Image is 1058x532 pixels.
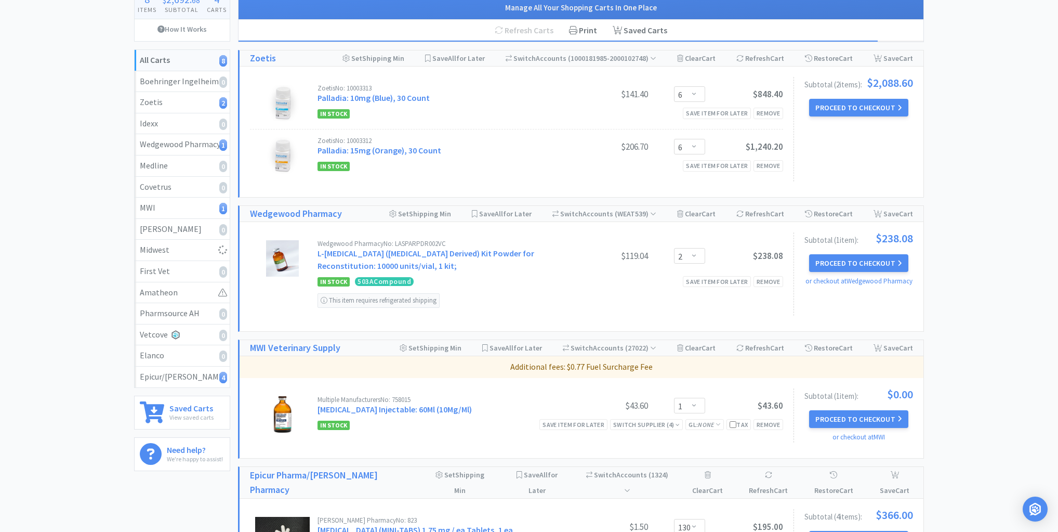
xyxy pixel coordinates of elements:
button: Proceed to Checkout [809,99,908,116]
span: Set [444,470,455,479]
i: 0 [219,224,227,236]
span: Set [408,343,419,353]
span: Cart [839,486,853,495]
img: 78140bd07c43472a8b95c4a9301fdb81_295741.jpeg [264,85,301,121]
h4: Items [135,5,160,15]
span: Switch [594,470,616,479]
div: Zoetis [140,96,224,109]
div: Vetcove [140,328,224,342]
i: 2 [219,97,227,109]
span: 503 A Compound [355,277,414,286]
div: Restore [805,206,853,222]
span: Save for Later [524,470,558,495]
a: Wedgewood Pharmacy [250,206,342,222]
div: Wedgewood Pharmacy No: LASPARPDR002VC [318,240,570,247]
h6: Need help? [167,443,223,454]
div: Save item for later [683,276,751,287]
button: Proceed to Checkout [809,410,908,428]
a: Palladia: 10mg (Blue), 30 Count [318,93,430,103]
a: Vetcove0 [135,325,230,346]
a: Boehringer Ingelheim0 [135,71,230,93]
span: All [539,470,548,479]
a: Saved CartsView saved carts [134,396,230,430]
span: $848.40 [753,88,783,100]
div: Zoetis No: 10003312 [318,137,570,144]
div: Refresh [736,50,784,66]
h1: Zoetis [250,51,276,66]
i: 8 [219,55,227,67]
span: Cart [702,54,716,63]
span: In Stock [318,421,350,430]
i: None [698,421,714,429]
div: Refresh [736,206,784,222]
a: Palladia: 15mg (Orange), 30 Count [318,145,441,155]
div: $206.70 [570,140,648,153]
span: Cart [839,54,853,63]
div: Switch Supplier ( 4 ) [613,420,680,430]
h1: MWI Veterinary Supply [250,341,340,356]
div: Save [874,206,913,222]
span: Cart [839,209,853,218]
div: Accounts [563,340,657,356]
div: Tax [730,420,748,430]
span: Save for Later [432,54,485,63]
i: 1 [219,139,227,151]
p: View saved carts [169,412,214,422]
span: Cart [702,209,716,218]
div: Accounts [552,206,657,222]
span: ( 1000181985-2000102748 ) [566,54,656,63]
i: 0 [219,76,227,88]
span: Save for Later [479,209,532,218]
button: Proceed to Checkout [809,254,908,272]
div: Shipping Min [342,50,404,66]
img: 0560f9699cf64166aff7e9097f01ecf4_295734.jpeg [264,137,301,174]
a: Zoetis2 [135,92,230,113]
div: Accounts [506,50,657,66]
div: Restore [811,467,855,498]
div: Save item for later [683,108,751,119]
img: 5bfb1bc75d004e1eb5bc01a4b3d57c32_420746.jpeg [266,240,299,277]
a: Medline0 [135,155,230,177]
div: $43.60 [570,399,648,412]
p: We're happy to assist! [167,454,223,464]
span: Set [398,209,409,218]
span: $0.00 [887,388,913,400]
div: Boehringer Ingelheim [140,75,224,88]
span: Cart [770,54,784,63]
div: First Vet [140,265,224,278]
h6: Saved Carts [169,401,214,412]
div: Subtotal ( 1 item ): [804,388,913,400]
a: Elanco0 [135,345,230,367]
a: Pharmsource AH0 [135,303,230,325]
div: Clear [677,50,716,66]
div: This item requires refrigerated shipping [318,293,440,308]
i: 1 [219,203,227,214]
a: Covetrus0 [135,177,230,198]
p: Additional fees: $0.77 Fuel Surcharge Fee [244,360,919,374]
a: All Carts8 [135,50,230,71]
strong: All Carts [140,55,170,65]
div: Shipping Min [400,340,461,356]
div: Covetrus [140,180,224,194]
span: In Stock [318,162,350,171]
div: [PERSON_NAME] Pharmacy No: 823 [318,517,570,524]
h4: Subtotal [160,5,203,15]
span: ( WEAT539 ) [613,209,656,218]
div: Amatheon [140,286,224,300]
a: Epicur Pharma/[PERSON_NAME] Pharmacy [250,468,411,498]
a: Epicur/[PERSON_NAME]4 [135,367,230,387]
span: Cart [899,343,913,353]
span: $366.00 [876,509,913,521]
a: Saved Carts [605,20,675,42]
div: Multiple Manufacturers No: 758015 [318,396,570,403]
div: Subtotal ( 1 item ): [804,232,913,244]
div: Pharmsource AH [140,307,224,320]
a: [PERSON_NAME]0 [135,219,230,240]
div: Medline [140,159,224,173]
a: Midwest [135,240,230,261]
div: Shipping Min [389,206,451,222]
div: Save [877,467,913,498]
div: Wedgewood Pharmacy [140,138,224,151]
div: Save item for later [683,160,751,171]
